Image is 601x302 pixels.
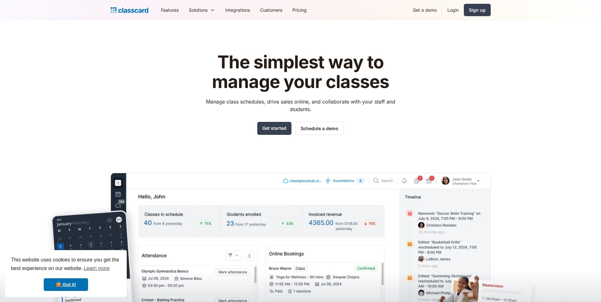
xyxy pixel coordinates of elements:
a: Get started [257,122,291,135]
a: Login [442,3,464,17]
a: Integrations [220,3,255,17]
a: Customers [255,3,287,17]
a: Schedule a demo [295,122,344,135]
a: Features [156,3,184,17]
a: learn more about cookies [83,264,111,273]
p: Manage class schedules, drive sales online, and collaborate with your staff and students. [200,98,401,113]
a: Sign up [464,4,491,16]
div: Sign up [469,7,486,13]
div: Solutions [184,3,220,17]
div: Solutions [189,7,208,13]
span: This website uses cookies to ensure you get the best experience on our website. [11,256,121,273]
div: cookieconsent [5,250,127,297]
a: Pricing [287,3,312,17]
h1: The simplest way to manage your classes [200,53,401,91]
a: home [111,6,148,15]
a: dismiss cookie message [44,278,88,291]
a: Get a demo [408,3,442,17]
